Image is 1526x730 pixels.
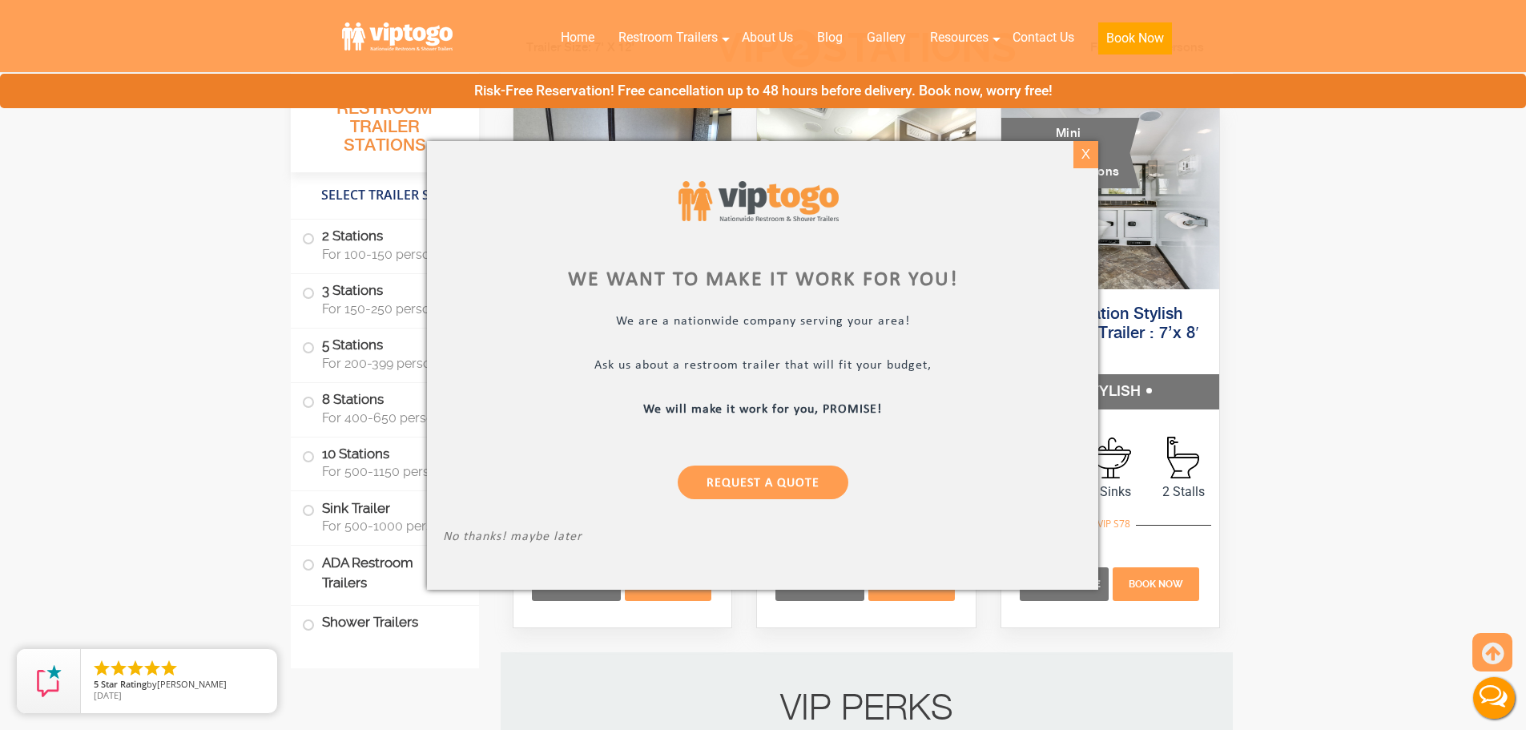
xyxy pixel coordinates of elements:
li:  [92,659,111,678]
li:  [143,659,162,678]
span: Star Rating [101,678,147,690]
li:  [109,659,128,678]
p: No thanks! maybe later [443,529,1082,547]
div: We want to make it work for you! [443,270,1082,289]
p: We are a nationwide company serving your area! [443,313,1082,332]
span: [PERSON_NAME] [157,678,227,690]
li:  [126,659,145,678]
a: Request a Quote [678,465,848,498]
div: X [1073,141,1098,168]
span: by [94,680,264,691]
img: Review Rating [33,665,65,697]
p: Ask us about a restroom trailer that will fit your budget, [443,357,1082,376]
li:  [159,659,179,678]
button: Live Chat [1462,666,1526,730]
img: viptogo logo [678,181,839,222]
b: We will make it work for you, PROMISE! [644,402,883,415]
span: [DATE] [94,689,122,701]
span: 5 [94,678,99,690]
